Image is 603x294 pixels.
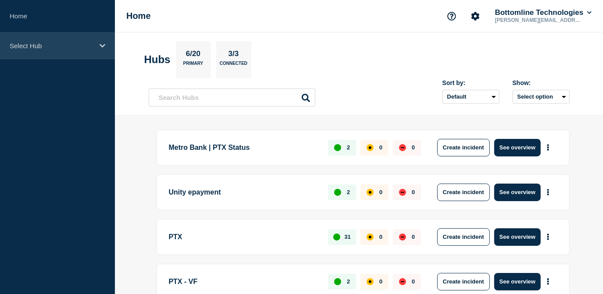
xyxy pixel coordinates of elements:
[182,50,203,61] p: 6/20
[344,234,350,240] p: 31
[379,189,382,195] p: 0
[367,144,374,151] div: affected
[183,61,203,70] p: Primary
[494,228,541,246] button: See overview
[437,184,490,201] button: Create incident
[437,139,490,156] button: Create incident
[412,189,415,195] p: 0
[542,229,554,245] button: More actions
[399,278,406,285] div: down
[412,278,415,285] p: 0
[347,189,350,195] p: 2
[494,184,541,201] button: See overview
[494,273,541,290] button: See overview
[10,42,94,50] p: Select Hub
[169,139,318,156] p: Metro Bank | PTX Status
[347,144,350,151] p: 2
[333,234,340,241] div: up
[442,79,500,86] div: Sort by:
[367,234,374,241] div: affected
[379,278,382,285] p: 0
[126,11,151,21] h1: Home
[367,189,374,196] div: affected
[513,90,570,104] button: Select option
[169,228,318,246] p: PTX
[334,189,341,196] div: up
[399,234,406,241] div: down
[334,278,341,285] div: up
[466,7,485,25] button: Account settings
[379,234,382,240] p: 0
[412,144,415,151] p: 0
[437,228,490,246] button: Create incident
[149,89,315,106] input: Search Hubs
[399,189,406,196] div: down
[334,144,341,151] div: up
[442,90,500,104] select: Sort by
[494,139,541,156] button: See overview
[513,79,570,86] div: Show:
[542,273,554,290] button: More actions
[169,273,318,290] p: PTX - VF
[169,184,318,201] p: Unity epayment
[493,8,593,17] button: Bottomline Technologies
[225,50,242,61] p: 3/3
[399,144,406,151] div: down
[437,273,490,290] button: Create incident
[347,278,350,285] p: 2
[144,53,171,66] h2: Hubs
[220,61,247,70] p: Connected
[542,139,554,156] button: More actions
[379,144,382,151] p: 0
[542,184,554,200] button: More actions
[493,17,585,23] p: [PERSON_NAME][EMAIL_ADDRESS][PERSON_NAME][DOMAIN_NAME]
[367,278,374,285] div: affected
[442,7,461,25] button: Support
[412,234,415,240] p: 0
